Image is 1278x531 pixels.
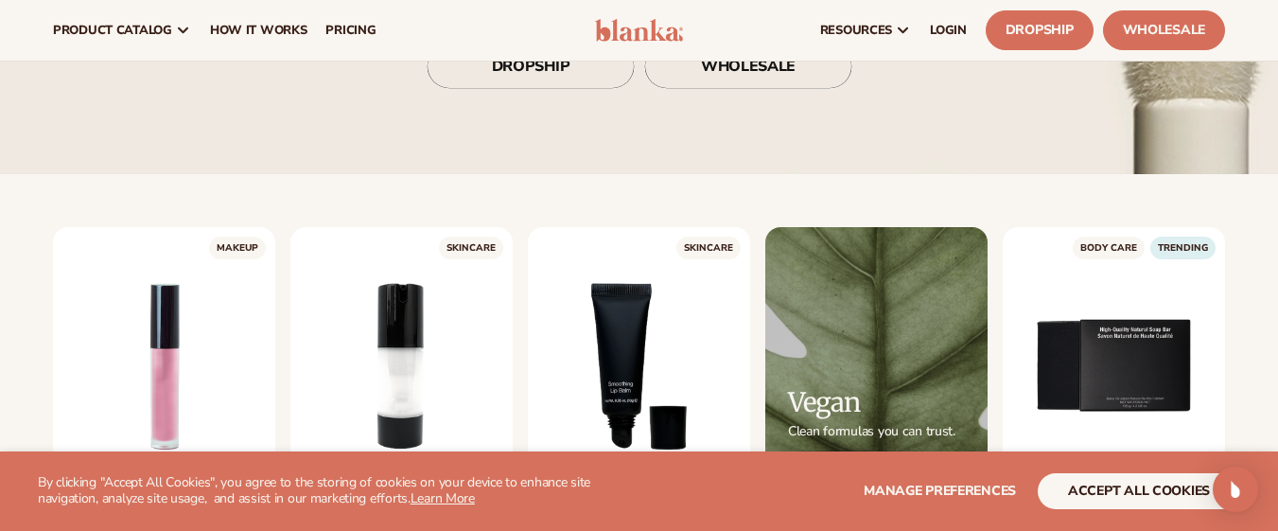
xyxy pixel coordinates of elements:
div: Open Intercom Messenger [1213,467,1258,512]
span: Manage preferences [864,482,1016,500]
h2: Vegan [788,388,955,417]
span: How It Works [210,23,307,38]
p: By clicking "Accept All Cookies", you agree to the storing of cookies on your device to enhance s... [38,475,631,507]
a: Learn More [411,489,475,507]
a: Dropship [986,10,1094,50]
p: Clean formulas you can trust. [788,423,955,440]
button: accept all cookies [1038,473,1240,509]
span: resources [820,23,892,38]
a: WHOLESALE [644,44,852,89]
a: DROPSHIP [427,44,635,89]
img: logo [595,19,684,42]
a: Wholesale [1103,10,1225,50]
span: product catalog [53,23,172,38]
button: Manage preferences [864,473,1016,509]
span: pricing [325,23,376,38]
span: LOGIN [930,23,967,38]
